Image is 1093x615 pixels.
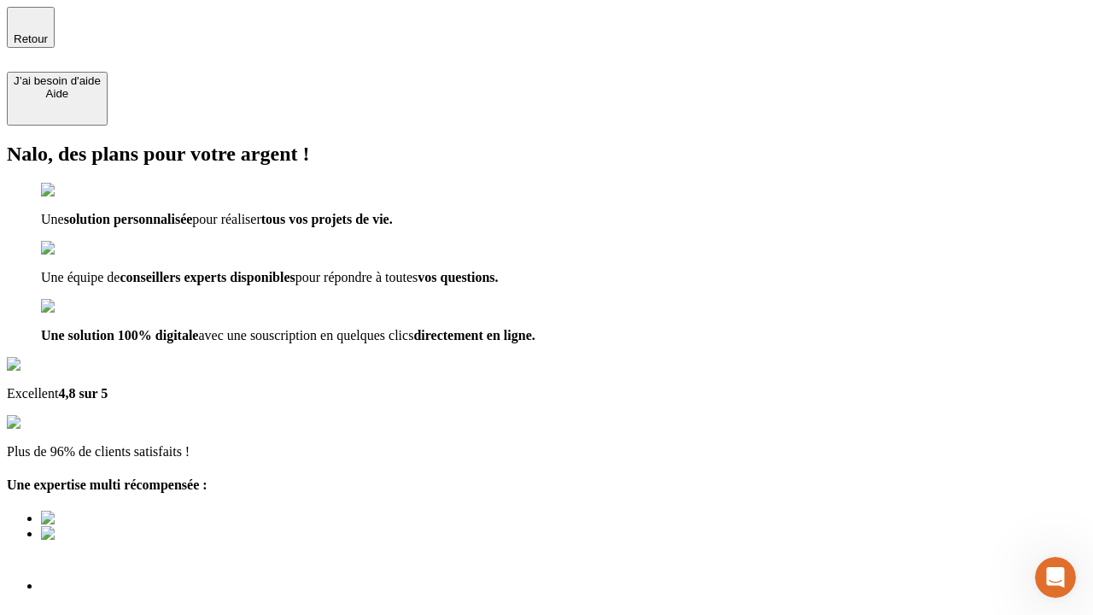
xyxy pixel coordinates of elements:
[41,183,114,198] img: checkmark
[41,212,64,226] span: Une
[14,74,101,87] div: J’ai besoin d'aide
[7,72,108,126] button: J’ai besoin d'aideAide
[41,299,114,314] img: checkmark
[14,87,101,100] div: Aide
[261,212,393,226] span: tous vos projets de vie.
[41,328,198,343] span: Une solution 100% digitale
[14,32,48,45] span: Retour
[1035,557,1076,598] iframe: Intercom live chat
[120,270,295,284] span: conseillers experts disponibles
[41,526,199,542] img: Best savings advice award
[41,542,199,557] img: Best savings advice award
[7,576,1086,607] h1: Votre résultat de simulation est prêt !
[7,477,1086,493] h4: Une expertise multi récompensée :
[7,357,106,372] img: Google Review
[192,212,260,226] span: pour réaliser
[418,270,498,284] span: vos questions.
[7,444,1086,460] p: Plus de 96% de clients satisfaits !
[41,270,120,284] span: Une équipe de
[7,7,55,48] button: Retour
[7,143,1086,166] h2: Nalo, des plans pour votre argent !
[64,212,193,226] span: solution personnalisée
[41,511,199,526] img: Best savings advice award
[7,386,58,401] span: Excellent
[295,270,418,284] span: pour répondre à toutes
[41,241,114,256] img: checkmark
[58,386,108,401] span: 4,8 sur 5
[7,415,91,430] img: reviews stars
[413,328,535,343] span: directement en ligne.
[198,328,413,343] span: avec une souscription en quelques clics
